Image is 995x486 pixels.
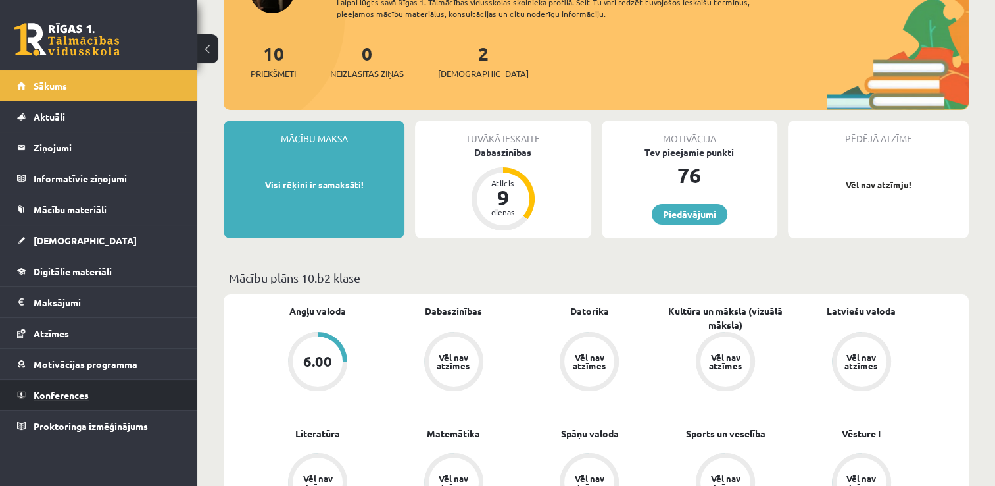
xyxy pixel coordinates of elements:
[483,179,523,187] div: Atlicis
[425,304,482,318] a: Dabaszinības
[224,121,404,146] div: Mācību maksa
[427,427,480,441] a: Matemātika
[295,427,340,441] a: Literatūra
[17,287,181,317] a: Maksājumi
[843,353,880,370] div: Vēl nav atzīmes
[788,121,969,146] div: Pēdējā atzīme
[658,332,794,394] a: Vēl nav atzīmes
[330,67,404,80] span: Neizlasītās ziņas
[34,420,148,432] span: Proktoringa izmēģinājums
[483,187,523,208] div: 9
[251,67,296,80] span: Priekšmeti
[17,380,181,410] a: Konferences
[415,121,591,146] div: Tuvākā ieskaite
[34,111,65,122] span: Aktuāli
[251,41,296,80] a: 10Priekšmeti
[17,411,181,441] a: Proktoringa izmēģinājums
[560,427,618,441] a: Spāņu valoda
[602,121,777,146] div: Motivācija
[34,327,69,339] span: Atzīmes
[34,234,137,246] span: [DEMOGRAPHIC_DATA]
[17,256,181,286] a: Digitālie materiāli
[435,353,472,370] div: Vēl nav atzīmes
[707,353,744,370] div: Vēl nav atzīmes
[330,41,404,80] a: 0Neizlasītās ziņas
[522,332,658,394] a: Vēl nav atzīmes
[17,101,181,132] a: Aktuāli
[794,178,962,192] p: Vēl nav atzīmju!
[250,332,386,394] a: 6.00
[34,287,181,317] legend: Maksājumi
[570,304,609,318] a: Datorika
[303,354,332,369] div: 6.00
[602,146,777,159] div: Tev pieejamie punkti
[658,304,794,332] a: Kultūra un māksla (vizuālā māksla)
[17,163,181,194] a: Informatīvie ziņojumi
[34,80,67,92] span: Sākums
[17,349,181,379] a: Motivācijas programma
[34,265,112,277] span: Digitālie materiāli
[230,178,398,192] p: Visi rēķini ir samaksāti!
[438,41,529,80] a: 2[DEMOGRAPHIC_DATA]
[17,70,181,101] a: Sākums
[34,132,181,163] legend: Ziņojumi
[483,208,523,216] div: dienas
[34,203,107,215] span: Mācību materiāli
[17,194,181,225] a: Mācību materiāli
[415,146,591,232] a: Dabaszinības Atlicis 9 dienas
[17,132,181,163] a: Ziņojumi
[386,332,522,394] a: Vēl nav atzīmes
[438,67,529,80] span: [DEMOGRAPHIC_DATA]
[793,332,929,394] a: Vēl nav atzīmes
[686,427,765,441] a: Sports un veselība
[842,427,881,441] a: Vēsture I
[34,358,137,370] span: Motivācijas programma
[289,304,346,318] a: Angļu valoda
[34,163,181,194] legend: Informatīvie ziņojumi
[34,389,89,401] span: Konferences
[827,304,896,318] a: Latviešu valoda
[14,23,120,56] a: Rīgas 1. Tālmācības vidusskola
[229,269,963,286] p: Mācību plāns 10.b2 klase
[17,318,181,348] a: Atzīmes
[415,146,591,159] div: Dabaszinības
[571,353,608,370] div: Vēl nav atzīmes
[602,159,777,191] div: 76
[17,225,181,256] a: [DEMOGRAPHIC_DATA]
[652,204,727,225] a: Piedāvājumi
